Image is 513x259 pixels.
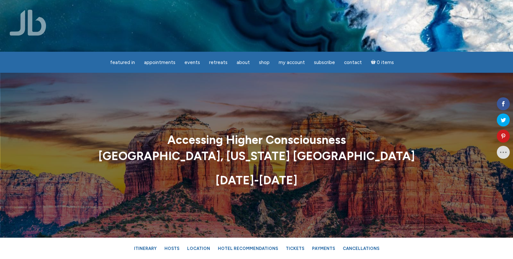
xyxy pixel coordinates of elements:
a: Events [181,56,204,69]
a: Hosts [161,243,183,254]
span: Events [184,59,200,65]
span: 0 items [377,60,394,65]
a: Cart0 items [367,56,398,69]
a: Itinerary [131,243,160,254]
a: Tickets [283,243,307,254]
span: Contact [344,59,362,65]
a: About [233,56,254,69]
a: Cancellations [340,243,383,254]
a: Appointments [140,56,179,69]
strong: [GEOGRAPHIC_DATA], [US_STATE] [GEOGRAPHIC_DATA] [98,149,415,163]
a: Retreats [205,56,231,69]
span: Shop [259,59,270,65]
a: Contact [340,56,366,69]
a: featured in [106,56,139,69]
span: Retreats [209,59,228,65]
a: Subscribe [310,56,339,69]
a: Payments [309,243,338,254]
span: Shares [499,93,510,96]
a: Shop [255,56,273,69]
img: Jamie Butler. The Everyday Medium [10,10,46,36]
a: Hotel Recommendations [215,243,281,254]
span: Appointments [144,59,175,65]
span: My Account [279,59,305,65]
strong: Accessing Higher Consciousness [167,133,346,147]
a: Location [184,243,213,254]
span: About [237,59,250,65]
span: Subscribe [314,59,335,65]
span: featured in [110,59,135,65]
strong: [DATE]-[DATE] [216,173,297,187]
a: My Account [275,56,309,69]
i: Cart [371,59,377,65]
